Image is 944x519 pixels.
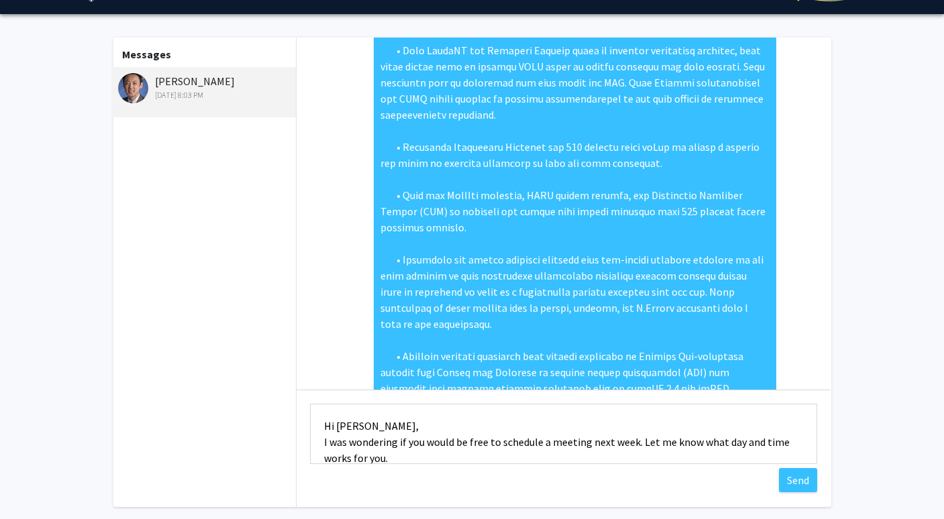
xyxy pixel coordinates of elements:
[118,89,293,101] div: [DATE] 8:03 PM
[310,404,817,464] textarea: Message
[10,459,57,509] iframe: Chat
[779,468,817,492] button: Send
[118,73,293,101] div: [PERSON_NAME]
[118,73,148,103] img: Jonathan Ling
[122,48,171,61] b: Messages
